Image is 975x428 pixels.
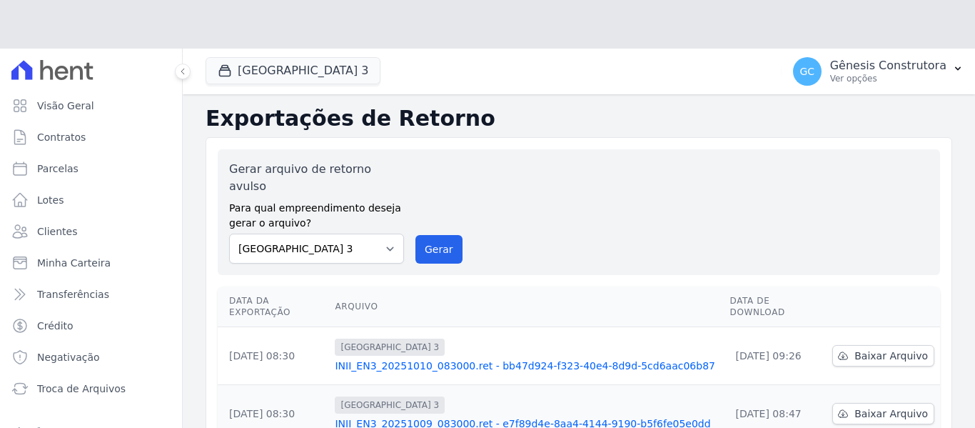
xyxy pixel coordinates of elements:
span: Clientes [37,224,77,239]
a: Lotes [6,186,176,214]
a: Crédito [6,312,176,340]
p: Ver opções [830,73,946,84]
th: Data da Exportação [218,287,329,327]
span: Crédito [37,319,74,333]
a: Minha Carteira [6,249,176,277]
button: GC Gênesis Construtora Ver opções [782,51,975,91]
span: Parcelas [37,161,79,176]
a: INII_EN3_20251010_083000.ret - bb47d924-f323-40e4-8d9d-5cd6aac06b87 [335,359,718,373]
span: GC [799,66,814,76]
p: Gênesis Construtora [830,59,946,73]
span: Lotes [37,193,64,207]
span: [GEOGRAPHIC_DATA] 3 [335,397,445,414]
span: Visão Geral [37,99,94,113]
a: Parcelas [6,154,176,183]
a: Baixar Arquivo [832,345,934,367]
a: Troca de Arquivos [6,374,176,403]
th: Arquivo [329,287,724,327]
button: Gerar [415,235,463,264]
span: Minha Carteira [37,256,111,270]
iframe: Intercom live chat [14,379,49,414]
a: Visão Geral [6,91,176,120]
td: [DATE] 09:26 [724,327,827,385]
span: Negativação [37,350,100,364]
label: Para qual empreendimento deseja gerar o arquivo? [229,195,404,231]
span: Troca de Arquivos [37,382,126,396]
th: Data de Download [724,287,827,327]
a: Clientes [6,217,176,246]
button: [GEOGRAPHIC_DATA] 3 [206,57,380,84]
span: Transferências [37,287,109,302]
a: Transferências [6,280,176,309]
td: [DATE] 08:30 [218,327,329,385]
span: Contratos [37,130,86,144]
a: Baixar Arquivo [832,403,934,424]
span: [GEOGRAPHIC_DATA] 3 [335,339,445,356]
span: Baixar Arquivo [854,349,928,363]
a: Contratos [6,123,176,151]
label: Gerar arquivo de retorno avulso [229,161,404,195]
a: Negativação [6,343,176,372]
span: Baixar Arquivo [854,407,928,421]
h2: Exportações de Retorno [206,106,952,131]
